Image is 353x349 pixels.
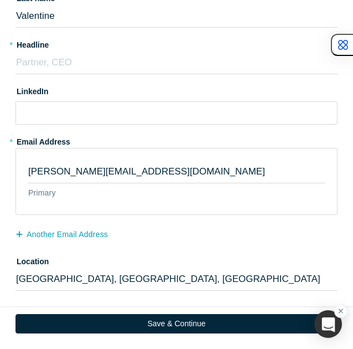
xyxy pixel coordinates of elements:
input: Enter a location [15,268,338,291]
label: Email Address [15,132,338,148]
label: LinkedIn [15,82,338,97]
label: Headline [15,35,338,51]
input: Partner, CEO [15,51,338,74]
div: Primary [28,183,56,203]
button: another Email Address [15,225,120,244]
button: Save & Continue [15,314,338,333]
label: Location [15,252,338,268]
